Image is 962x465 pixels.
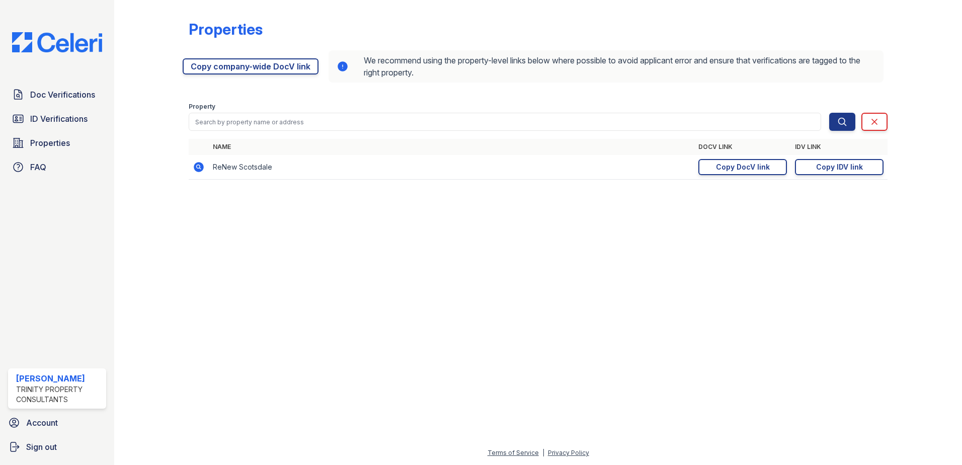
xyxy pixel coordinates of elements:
a: FAQ [8,157,106,177]
div: We recommend using the property-level links below where possible to avoid applicant error and ens... [329,50,884,83]
input: Search by property name or address [189,113,821,131]
a: Properties [8,133,106,153]
a: Copy company-wide DocV link [183,58,318,74]
a: ID Verifications [8,109,106,129]
a: Privacy Policy [548,449,589,456]
a: Account [4,413,110,433]
div: Trinity Property Consultants [16,384,102,405]
span: Account [26,417,58,429]
a: Copy IDV link [795,159,884,175]
div: Properties [189,20,263,38]
span: Sign out [26,441,57,453]
label: Property [189,103,215,111]
th: Name [209,139,694,155]
div: Copy DocV link [716,162,770,172]
div: Copy IDV link [816,162,863,172]
img: CE_Logo_Blue-a8612792a0a2168367f1c8372b55b34899dd931a85d93a1a3d3e32e68fde9ad4.png [4,32,110,52]
th: DocV Link [694,139,791,155]
th: IDV Link [791,139,888,155]
a: Sign out [4,437,110,457]
td: ReNew Scotsdale [209,155,694,180]
span: Properties [30,137,70,149]
span: ID Verifications [30,113,88,125]
a: Doc Verifications [8,85,106,105]
a: Terms of Service [488,449,539,456]
span: Doc Verifications [30,89,95,101]
a: Copy DocV link [698,159,787,175]
div: [PERSON_NAME] [16,372,102,384]
span: FAQ [30,161,46,173]
div: | [542,449,544,456]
